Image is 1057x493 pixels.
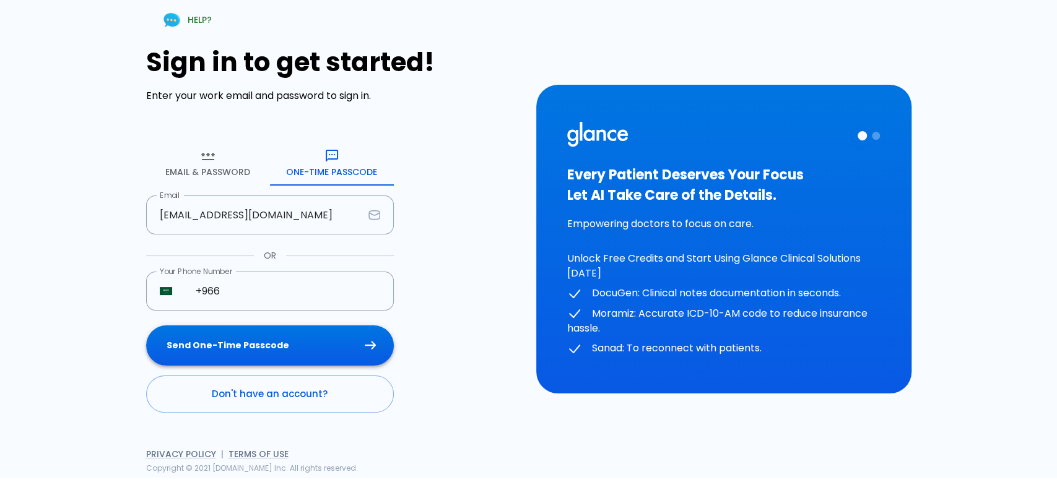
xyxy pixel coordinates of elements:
[567,286,881,301] p: DocuGen: Clinical notes documentation in seconds.
[146,195,363,234] input: dr.ahmed@clinic.com
[155,280,177,302] button: Select country
[160,287,172,296] img: unknown
[270,141,394,186] button: One-Time Passcode
[264,249,276,262] p: OR
[146,448,216,460] a: Privacy Policy
[146,88,521,103] p: Enter your work email and password to sign in.
[146,141,270,186] button: Email & Password
[221,448,224,460] span: |
[567,341,881,356] p: Sanad: To reconnect with patients.
[228,448,289,460] a: Terms of Use
[146,47,521,77] h1: Sign in to get started!
[146,325,394,366] button: Send One-Time Passcode
[567,306,881,337] p: Moramiz: Accurate ICD-10-AM code to reduce insurance hassle.
[146,4,227,36] a: HELP?
[567,251,881,281] p: Unlock Free Credits and Start Using Glance Clinical Solutions [DATE]
[567,165,881,205] h3: Every Patient Deserves Your Focus Let AI Take Care of the Details.
[146,463,358,473] span: Copyright © 2021 [DOMAIN_NAME] Inc. All rights reserved.
[146,375,394,413] a: Don't have an account?
[161,9,183,31] img: Chat Support
[567,216,881,231] p: Empowering doctors to focus on care.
